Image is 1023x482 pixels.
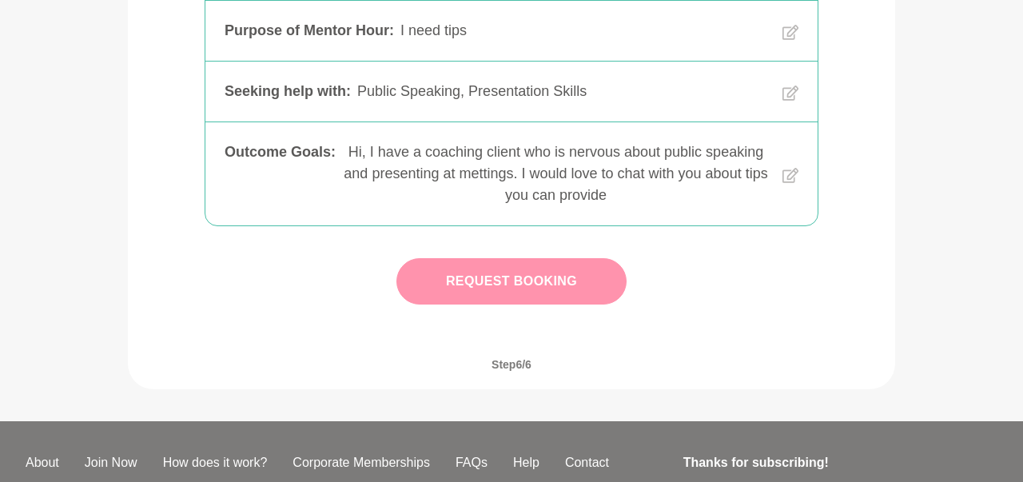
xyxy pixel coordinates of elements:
[396,258,627,305] button: Request Booking
[357,81,770,102] div: Public Speaking, Presentation Skills
[225,81,351,102] div: Seeking help with :
[500,453,552,472] a: Help
[225,141,336,206] div: Outcome Goals :
[280,453,443,472] a: Corporate Memberships
[13,453,72,472] a: About
[342,141,770,206] div: Hi, I have a coaching client who is nervous about public speaking and presenting at mettings. I w...
[400,20,770,42] div: I need tips
[225,20,394,42] div: Purpose of Mentor Hour :
[443,453,500,472] a: FAQs
[472,340,551,389] span: Step 6 / 6
[683,453,988,472] h4: Thanks for subscribing!
[72,453,150,472] a: Join Now
[150,453,281,472] a: How does it work?
[552,453,622,472] a: Contact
